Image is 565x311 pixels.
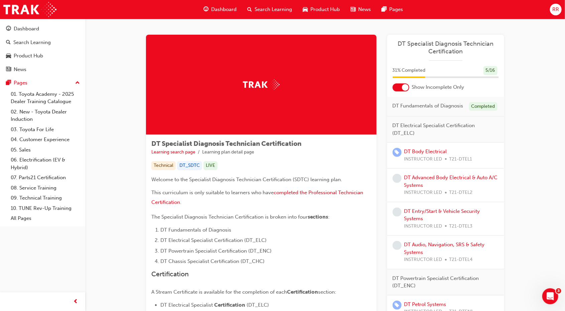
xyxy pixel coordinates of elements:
a: search-iconSearch Learning [242,3,297,16]
a: car-iconProduct Hub [297,3,345,16]
span: learningRecordVerb_NONE-icon [393,208,402,217]
a: guage-iconDashboard [198,3,242,16]
span: T21-DTEL4 [449,256,473,264]
span: Certification [151,270,189,278]
a: DT Petrol Systems [404,301,446,307]
span: DT Powertrain Specialist Certification (DT_ENC) [393,275,493,290]
span: DT Electrical Specialist [160,302,213,308]
span: section: [318,289,336,295]
span: car-icon [303,5,308,14]
span: T21-DTEL2 [449,189,473,197]
span: Certification [287,289,318,295]
span: news-icon [350,5,356,14]
a: 05. Sales [8,145,83,155]
a: DT Advanced Body Electrical & Auto A/C Systems [404,175,498,188]
span: Pages [389,6,403,13]
span: RR [552,6,559,13]
span: Certification [214,302,245,308]
button: DashboardSearch LearningProduct HubNews [3,21,83,77]
span: sections [308,214,328,220]
a: 03. Toyota For Life [8,124,83,135]
span: INSTRUCTOR LED [404,189,442,197]
div: Search Learning [13,39,51,46]
span: T21-DTEL3 [449,223,473,230]
a: All Pages [8,213,83,224]
span: guage-icon [6,26,11,32]
a: 01. Toyota Academy - 2025 Dealer Training Catalogue [8,89,83,107]
a: 09. Technical Training [8,193,83,203]
a: 06. Electrification (EV & Hybrid) [8,155,83,173]
a: news-iconNews [345,3,376,16]
a: 10. TUNE Rev-Up Training [8,203,83,214]
a: News [3,63,83,76]
a: Search Learning [3,36,83,49]
span: pages-icon [6,80,11,86]
span: news-icon [6,67,11,73]
a: Learning search page [151,149,195,155]
img: Trak [3,2,56,17]
div: Completed [469,102,498,111]
span: INSTRUCTOR LED [404,155,442,163]
span: DT Electrical Specialist Certification (DT_ELC) [160,237,267,243]
span: DT Powertrain Specialist Certification (DT_ENC) [160,248,272,254]
div: Technical [151,161,176,170]
span: 31 % Completed [393,67,426,74]
span: 3 [556,288,561,294]
button: Pages [3,77,83,89]
span: (DT_ELC) [247,302,269,308]
span: up-icon [75,79,80,87]
span: News [358,6,371,13]
span: guage-icon [203,5,208,14]
span: This curriculum is only suitable to learners who have [151,190,274,196]
span: The Specialist Diagnosis Technician Certification is broken into four [151,214,308,220]
button: RR [550,4,562,15]
span: search-icon [6,40,11,46]
span: INSTRUCTOR LED [404,256,442,264]
span: learningRecordVerb_NONE-icon [393,241,402,250]
a: Dashboard [3,23,83,35]
div: LIVE [203,161,218,170]
span: A Stream Certificate is available for the completion of each [151,289,287,295]
span: prev-icon [74,298,79,306]
a: pages-iconPages [376,3,408,16]
span: : [328,214,329,220]
span: learningRecordVerb_ENROLL-icon [393,148,402,157]
div: Product Hub [14,52,43,60]
a: 04. Customer Experience [8,134,83,145]
iframe: Intercom live chat [542,288,558,304]
span: DT Specialist Diagnosis Technician Certification [151,140,301,147]
a: DT Entry/Start & Vehicle Security Systems [404,208,480,222]
span: Welcome to the Specialist Diagnosis Technician Certification (SDTC) learning plan. [151,177,342,183]
a: 08. Service Training [8,183,83,193]
div: News [14,66,26,73]
a: DT Body Electrical [404,148,447,154]
li: Learning plan detail page [202,148,254,156]
span: car-icon [6,53,11,59]
span: DT Chassis Specialist Certification (DT_CHC) [160,258,265,264]
a: DT Audio, Navigation, SRS & Safety Systems [404,242,485,255]
span: DT Electrical Specialist Certification (DT_ELC) [393,122,493,137]
div: Pages [14,79,27,87]
span: DT Fundamentals of Diagnosis [393,102,463,110]
span: Product Hub [310,6,340,13]
span: completed the Professional Technician Certification [151,190,365,205]
a: 02. New - Toyota Dealer Induction [8,107,83,124]
a: 07. Parts21 Certification [8,173,83,183]
span: . [180,199,181,205]
span: Dashboard [211,6,237,13]
img: Trak [243,79,280,90]
a: Product Hub [3,50,83,62]
span: DT Fundamentals of Diagnosis [160,227,231,233]
span: INSTRUCTOR LED [404,223,442,230]
span: pages-icon [382,5,387,14]
span: learningRecordVerb_ENROLL-icon [393,301,402,310]
span: search-icon [247,5,252,14]
a: DT Specialist Diagnosis Technician Certification [393,40,499,55]
div: Dashboard [14,25,39,33]
div: 5 / 16 [483,66,498,75]
span: Search Learning [255,6,292,13]
span: Show Incomplete Only [412,83,464,91]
